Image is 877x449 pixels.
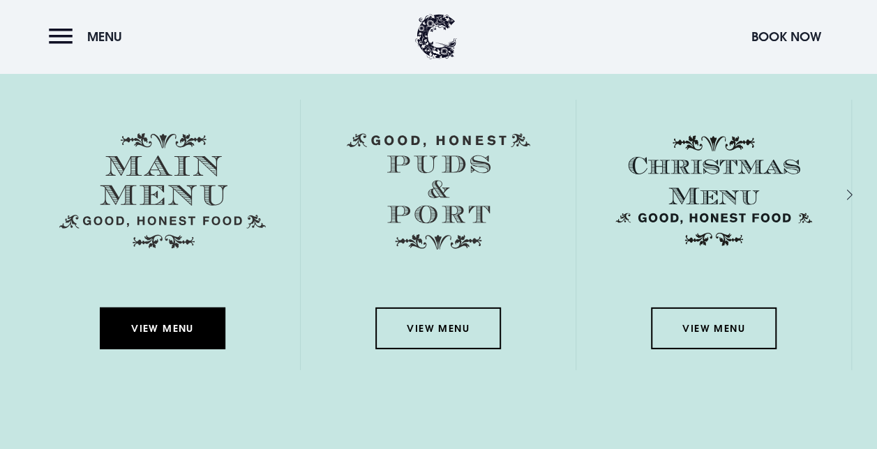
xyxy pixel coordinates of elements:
[610,133,817,249] img: Christmas Menu SVG
[347,133,530,250] img: Menu puds and port
[49,22,129,52] button: Menu
[87,29,122,45] span: Menu
[415,14,457,59] img: Clandeboye Lodge
[100,307,225,349] a: View Menu
[59,133,266,249] img: Menu main menu
[375,307,501,349] a: View Menu
[828,185,841,205] div: Next slide
[651,307,777,349] a: View Menu
[744,22,828,52] button: Book Now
